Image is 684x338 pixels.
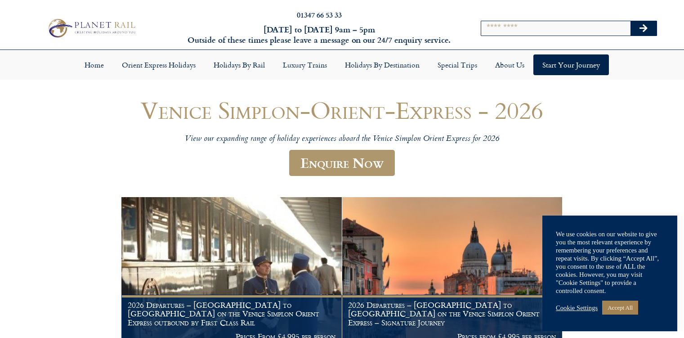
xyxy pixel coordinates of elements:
[72,134,612,144] p: View our expanding range of holiday experiences aboard the Venice Simplon Orient Express for 2026
[556,304,598,312] a: Cookie Settings
[336,54,429,75] a: Holidays by Destination
[128,301,335,327] h1: 2026 Departures – [GEOGRAPHIC_DATA] to [GEOGRAPHIC_DATA] on the Venice Simplon Orient Express out...
[76,54,113,75] a: Home
[185,24,454,45] h6: [DATE] to [DATE] 9am – 5pm Outside of these times please leave a message on our 24/7 enquiry serv...
[205,54,274,75] a: Holidays by Rail
[72,97,612,123] h1: Venice Simplon-Orient-Express - 2026
[556,230,664,295] div: We use cookies on our website to give you the most relevant experience by remembering your prefer...
[4,54,680,75] nav: Menu
[486,54,533,75] a: About Us
[113,54,205,75] a: Orient Express Holidays
[533,54,609,75] a: Start your Journey
[602,301,638,315] a: Accept All
[274,54,336,75] a: Luxury Trains
[348,301,556,327] h1: 2026 Departures – [GEOGRAPHIC_DATA] to [GEOGRAPHIC_DATA] on the Venice Simplon Orient Express – S...
[429,54,486,75] a: Special Trips
[45,17,138,40] img: Planet Rail Train Holidays Logo
[289,150,395,176] a: Enquire Now
[297,9,342,20] a: 01347 66 53 33
[630,21,657,36] button: Search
